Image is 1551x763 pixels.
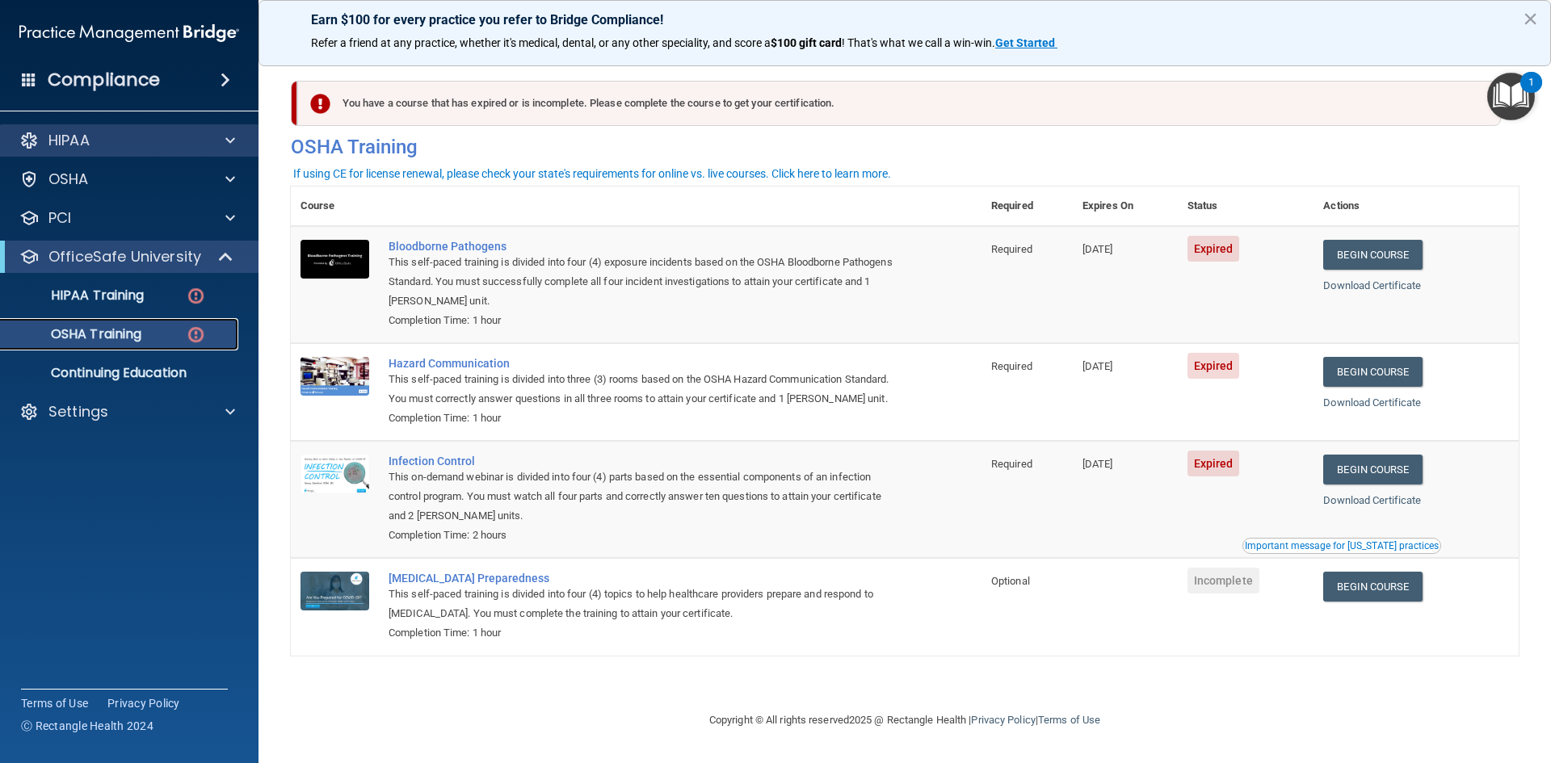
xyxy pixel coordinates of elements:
div: 1 [1528,82,1534,103]
a: [MEDICAL_DATA] Preparedness [389,572,901,585]
a: Download Certificate [1323,494,1421,506]
button: Read this if you are a dental practitioner in the state of CA [1242,538,1441,554]
span: Expired [1187,353,1240,379]
p: HIPAA Training [11,287,144,304]
a: Begin Course [1323,455,1422,484]
a: Infection Control [389,455,901,467]
a: Begin Course [1323,572,1422,602]
a: OfficeSafe University [19,247,234,266]
th: Required [981,187,1073,226]
a: Begin Course [1323,240,1422,270]
p: OfficeSafe University [48,247,201,266]
a: OSHA [19,170,235,189]
div: This self-paced training is divided into three (3) rooms based on the OSHA Hazard Communication S... [389,370,901,409]
div: Completion Time: 1 hour [389,311,901,330]
span: Incomplete [1187,568,1259,593]
span: Required [991,243,1032,255]
p: OSHA [48,170,89,189]
div: This on-demand webinar is divided into four (4) parts based on the essential components of an inf... [389,467,901,526]
p: Continuing Education [11,365,231,381]
a: Hazard Communication [389,357,901,370]
div: Completion Time: 2 hours [389,526,901,545]
th: Expires On [1073,187,1178,226]
div: This self-paced training is divided into four (4) topics to help healthcare providers prepare and... [389,585,901,623]
a: Begin Course [1323,357,1422,387]
p: Settings [48,402,108,421]
button: Open Resource Center, 1 new notification [1487,73,1535,120]
span: Ⓒ Rectangle Health 2024 [21,718,153,734]
button: Close [1523,6,1538,31]
img: PMB logo [19,17,239,49]
div: Completion Time: 1 hour [389,623,901,643]
div: You have a course that has expired or is incomplete. Please complete the course to get your certi... [297,81,1501,126]
div: This self-paced training is divided into four (4) exposure incidents based on the OSHA Bloodborne... [389,253,901,311]
p: PCI [48,208,71,228]
span: [DATE] [1082,243,1113,255]
a: Get Started [995,36,1057,49]
img: exclamation-circle-solid-danger.72ef9ffc.png [310,94,330,114]
th: Course [291,187,379,226]
a: Terms of Use [21,695,88,711]
span: ! That's what we call a win-win. [842,36,995,49]
strong: $100 gift card [771,36,842,49]
a: Download Certificate [1323,279,1421,291]
h4: OSHA Training [291,136,1519,158]
img: danger-circle.6113f641.png [186,325,206,345]
th: Actions [1314,187,1519,226]
span: Refer a friend at any practice, whether it's medical, dental, or any other speciality, and score a [311,36,771,49]
div: Important message for [US_STATE] practices [1245,541,1439,551]
a: Settings [19,402,235,421]
span: Required [991,360,1032,372]
p: Earn $100 for every practice you refer to Bridge Compliance! [311,12,1498,27]
span: Required [991,458,1032,470]
strong: Get Started [995,36,1055,49]
div: If using CE for license renewal, please check your state's requirements for online vs. live cours... [293,168,891,179]
span: [DATE] [1082,458,1113,470]
h4: Compliance [48,69,160,91]
button: If using CE for license renewal, please check your state's requirements for online vs. live cours... [291,166,893,182]
a: Privacy Policy [971,714,1035,726]
a: HIPAA [19,131,235,150]
a: Bloodborne Pathogens [389,240,901,253]
p: OSHA Training [11,326,141,342]
span: [DATE] [1082,360,1113,372]
th: Status [1178,187,1314,226]
span: Optional [991,575,1030,587]
a: Privacy Policy [107,695,180,711]
div: Completion Time: 1 hour [389,409,901,428]
a: PCI [19,208,235,228]
a: Terms of Use [1038,714,1100,726]
span: Expired [1187,451,1240,476]
img: danger-circle.6113f641.png [186,286,206,306]
div: Copyright © All rights reserved 2025 @ Rectangle Health | | [610,694,1200,746]
span: Expired [1187,236,1240,262]
p: HIPAA [48,131,90,150]
a: Download Certificate [1323,396,1421,409]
